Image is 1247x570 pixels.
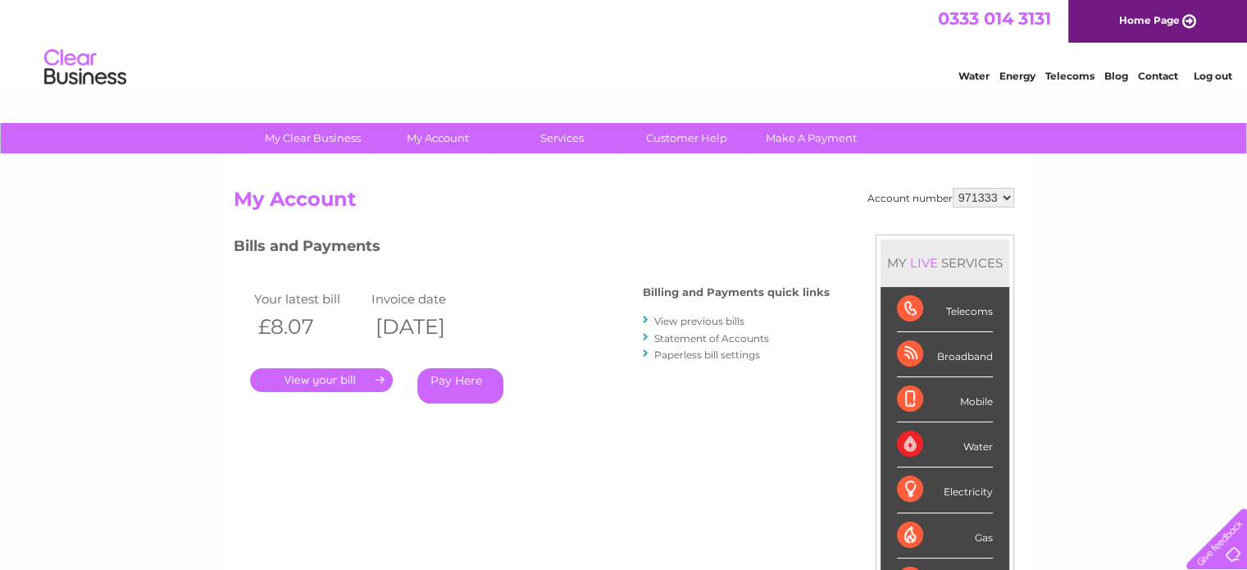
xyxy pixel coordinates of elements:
div: LIVE [907,255,941,271]
a: Services [494,123,630,153]
div: Broadband [897,332,993,377]
a: View previous bills [654,315,744,327]
th: £8.07 [250,310,368,344]
a: Paperless bill settings [654,349,760,361]
a: Contact [1138,70,1178,82]
h3: Bills and Payments [234,235,830,263]
a: 0333 014 3131 [938,8,1051,29]
td: Invoice date [367,288,485,310]
div: Water [897,422,993,467]
a: Water [958,70,990,82]
div: Clear Business is a trading name of Verastar Limited (registered in [GEOGRAPHIC_DATA] No. 3667643... [237,9,1012,80]
a: Pay Here [417,368,503,404]
a: Make A Payment [744,123,879,153]
td: Your latest bill [250,288,368,310]
a: My Clear Business [245,123,380,153]
div: Telecoms [897,287,993,332]
a: Log out [1193,70,1231,82]
a: Customer Help [619,123,754,153]
a: Energy [999,70,1035,82]
h2: My Account [234,188,1014,219]
a: Statement of Accounts [654,332,769,344]
a: Blog [1104,70,1128,82]
a: My Account [370,123,505,153]
th: [DATE] [367,310,485,344]
div: Mobile [897,377,993,422]
div: Account number [867,188,1014,207]
a: Telecoms [1045,70,1095,82]
img: logo.png [43,43,127,93]
h4: Billing and Payments quick links [643,286,830,299]
a: . [250,368,393,392]
div: MY SERVICES [881,239,1009,286]
div: Electricity [897,467,993,513]
div: Gas [897,513,993,559]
